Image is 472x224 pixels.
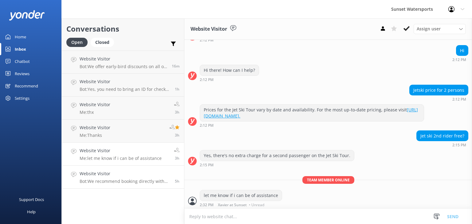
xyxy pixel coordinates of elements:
div: Assign User [414,24,466,34]
div: Settings [15,92,29,104]
p: Bot: Yes, you need to bring an ID for check-in, and digital IDs are accepted. [80,87,170,92]
div: 01:12pm 15-Aug-2025 (UTC -05:00) America/Cancun [200,77,259,82]
h2: Conversations [66,23,179,35]
h4: Website Visitor [80,78,170,85]
div: Prices for the Jet Ski Tour vary by date and availability. For the most up-to-date pricing, pleas... [200,105,424,121]
div: 01:12pm 15-Aug-2025 (UTC -05:00) America/Cancun [200,123,424,127]
strong: 2:12 PM [452,58,466,62]
div: Inbox [15,43,26,55]
a: Website VisitorBot:Yes, you need to bring an ID for check-in, and digital IDs are accepted.1h [62,74,184,97]
h4: Website Visitor [80,170,170,177]
span: 01:58pm 15-Aug-2025 (UTC -05:00) America/Cancun [175,133,179,138]
span: 02:25pm 15-Aug-2025 (UTC -05:00) America/Cancun [175,110,179,115]
strong: 2:12 PM [200,124,214,127]
span: Xavier at Sunset [218,203,247,207]
span: Team member online [302,176,354,184]
div: Open [66,38,88,47]
div: Closed [91,38,114,47]
span: 05:12pm 15-Aug-2025 (UTC -05:00) America/Cancun [172,64,179,69]
div: Home [15,31,26,43]
div: 01:12pm 15-Aug-2025 (UTC -05:00) America/Cancun [200,38,424,42]
h4: Website Visitor [80,56,167,62]
p: Bot: We recommend booking directly with us for the best prices, as third-party sites like Groupon... [80,179,170,184]
div: Recommend [15,80,38,92]
a: Website VisitorMe:Thanks3h [62,120,184,143]
p: Me: let me know if i can be of assistance [80,156,162,161]
h3: Website Visitor [191,25,227,33]
p: Bot: We offer early-bird discounts on all of our morning trips. Booking directly guarantees the l... [80,64,167,69]
div: 01:12pm 15-Aug-2025 (UTC -05:00) America/Cancun [452,57,468,62]
strong: 2:32 PM [200,203,214,207]
span: Assign user [417,25,441,32]
a: [URL][DOMAIN_NAME]. [204,107,418,119]
span: 12:25pm 15-Aug-2025 (UTC -05:00) America/Cancun [175,179,179,184]
a: Website VisitorMe:let me know if i can be of assistance3h [62,143,184,166]
strong: 2:12 PM [452,98,466,101]
div: Jet ski 2nd rider free? [417,131,468,141]
a: Website VisitorBot:We offer early-bird discounts on all of our morning trips. Booking directly gu... [62,51,184,74]
h4: Website Visitor [80,147,162,154]
div: Hi [456,45,468,56]
a: Website VisitorBot:We recommend booking directly with us for the best prices, as third-party site... [62,166,184,189]
div: 01:12pm 15-Aug-2025 (UTC -05:00) America/Cancun [409,97,468,101]
a: Closed [91,39,117,45]
p: Me: Thanks [80,133,110,138]
span: • Unread [249,203,264,207]
span: 01:32pm 15-Aug-2025 (UTC -05:00) America/Cancun [175,156,179,161]
div: Hi there! How can I help? [200,65,259,75]
h4: Website Visitor [80,101,110,108]
div: Support Docs [19,193,44,206]
div: Help [27,206,36,218]
div: 01:15pm 15-Aug-2025 (UTC -05:00) America/Cancun [200,163,354,167]
strong: 2:15 PM [452,143,466,147]
p: Me: thx [80,110,110,115]
div: let me know if i can be of assistance [200,190,282,201]
div: Chatbot [15,55,30,68]
div: Jetski price for 2 persons [410,85,468,95]
span: 04:12pm 15-Aug-2025 (UTC -05:00) America/Cancun [175,87,179,92]
strong: 2:12 PM [200,78,214,82]
strong: 2:12 PM [200,38,214,42]
a: Website VisitorMe:thx3h [62,97,184,120]
div: Reviews [15,68,29,80]
strong: 2:15 PM [200,163,214,167]
div: 01:15pm 15-Aug-2025 (UTC -05:00) America/Cancun [416,143,468,147]
div: 01:32pm 15-Aug-2025 (UTC -05:00) America/Cancun [200,203,282,207]
a: Open [66,39,91,45]
h4: Website Visitor [80,124,110,131]
img: yonder-white-logo.png [9,10,45,20]
div: Yes, there's no extra charge for a second passenger on the Jet Ski Tour. [200,150,354,161]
